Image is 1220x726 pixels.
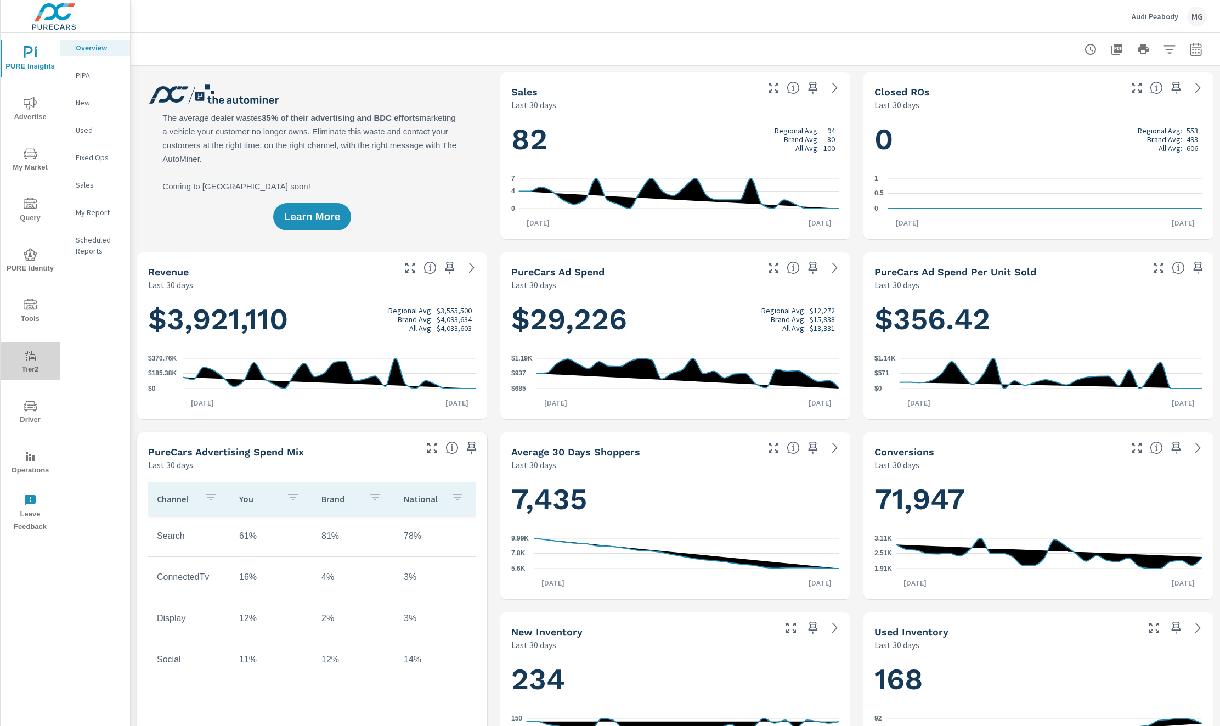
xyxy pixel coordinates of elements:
[445,441,459,454] span: This table looks at how you compare to the amount of budget you spend per channel as opposed to y...
[511,626,583,638] h5: New Inventory
[4,198,57,224] span: Query
[1159,144,1182,153] p: All Avg:
[801,577,839,588] p: [DATE]
[438,397,476,408] p: [DATE]
[321,493,360,504] p: Brand
[4,299,57,325] span: Tools
[511,86,538,98] h5: Sales
[463,259,481,277] a: See more details in report
[874,565,892,572] text: 1.91K
[148,301,476,338] h1: $3,921,110
[1172,261,1185,274] span: Average cost of advertising per each vehicle sold at the dealer over the selected date range. The...
[1187,144,1198,153] p: 606
[4,450,57,477] span: Operations
[1132,38,1154,60] button: Print Report
[511,550,526,558] text: 7.8K
[1189,79,1207,97] a: See more details in report
[787,441,800,454] span: A rolling 30 day total of daily Shoppers on the dealership website, averaged over the selected da...
[183,397,222,408] p: [DATE]
[874,626,948,638] h5: Used Inventory
[60,232,130,259] div: Scheduled Reports
[782,619,800,637] button: Make Fullscreen
[511,205,515,212] text: 0
[1189,439,1207,457] a: See more details in report
[463,439,481,457] span: Save this to your personalized report
[423,261,437,274] span: Total sales revenue over the selected date range. [Source: This data is sourced from the dealer’s...
[76,125,121,136] p: Used
[230,605,313,632] td: 12%
[1150,441,1163,454] span: The number of dealer-specified goals completed by a visitor. [Source: This data is provided by th...
[148,446,304,458] h5: PureCars Advertising Spend Mix
[1167,439,1185,457] span: Save this to your personalized report
[1145,619,1163,637] button: Make Fullscreen
[511,446,640,458] h5: Average 30 Days Shoppers
[765,79,782,97] button: Make Fullscreen
[313,605,395,632] td: 2%
[874,175,878,182] text: 1
[1147,135,1182,144] p: Brand Avg:
[874,278,919,291] p: Last 30 days
[437,306,472,315] p: $3,555,500
[511,458,556,471] p: Last 30 days
[60,67,130,83] div: PIPA
[76,97,121,108] p: New
[801,217,839,228] p: [DATE]
[60,40,130,56] div: Overview
[1185,38,1207,60] button: Select Date Range
[76,152,121,163] p: Fixed Ops
[874,354,896,362] text: $1.14K
[437,324,472,333] p: $4,033,603
[1189,619,1207,637] a: See more details in report
[395,605,477,632] td: 3%
[239,493,278,504] p: You
[511,661,839,698] h1: 234
[1167,79,1185,97] span: Save this to your personalized report
[4,46,57,73] span: PURE Insights
[313,646,395,673] td: 12%
[148,458,193,471] p: Last 30 days
[60,94,130,111] div: New
[60,122,130,138] div: Used
[402,259,419,277] button: Make Fullscreen
[810,324,835,333] p: $13,331
[1138,126,1182,135] p: Regional Avg:
[395,646,477,673] td: 14%
[76,207,121,218] p: My Report
[1150,259,1167,277] button: Make Fullscreen
[888,217,927,228] p: [DATE]
[1187,126,1198,135] p: 553
[148,646,230,673] td: Social
[511,266,605,278] h5: PureCars Ad Spend
[896,577,934,588] p: [DATE]
[874,534,892,542] text: 3.11K
[404,493,442,504] p: National
[787,81,800,94] span: Number of vehicles sold by the dealership over the selected date range. [Source: This data is sou...
[874,481,1202,518] h1: 71,947
[230,522,313,550] td: 61%
[395,522,477,550] td: 78%
[230,646,313,673] td: 11%
[534,577,572,588] p: [DATE]
[874,714,882,722] text: 92
[423,439,441,457] button: Make Fullscreen
[874,86,930,98] h5: Closed ROs
[4,494,57,533] span: Leave Feedback
[1132,12,1178,21] p: Audi Peabody
[284,212,340,222] span: Learn More
[511,188,515,195] text: 4
[1187,135,1198,144] p: 493
[511,714,522,722] text: 150
[804,439,822,457] span: Save this to your personalized report
[230,564,313,591] td: 16%
[76,234,121,256] p: Scheduled Reports
[782,324,806,333] p: All Avg:
[827,126,835,135] p: 94
[511,278,556,291] p: Last 30 days
[765,259,782,277] button: Make Fullscreen
[4,399,57,426] span: Driver
[795,144,819,153] p: All Avg:
[511,175,515,182] text: 7
[4,147,57,174] span: My Market
[874,121,1202,158] h1: 0
[1128,79,1145,97] button: Make Fullscreen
